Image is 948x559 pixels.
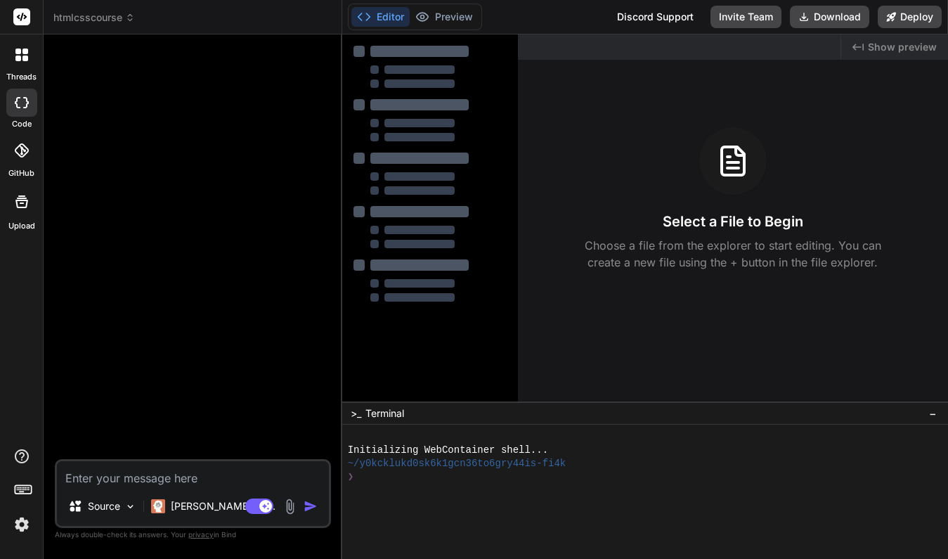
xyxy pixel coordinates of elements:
span: ❯ [348,470,353,484]
button: Deploy [878,6,942,28]
p: Always double-check its answers. Your in Bind [55,528,331,541]
span: privacy [188,530,214,539]
img: attachment [282,499,298,515]
span: Show preview [868,40,937,54]
label: code [12,118,32,130]
img: Pick Models [124,501,136,513]
span: − [929,406,937,420]
button: − [926,402,940,425]
button: Preview [410,7,479,27]
p: Source [88,499,120,513]
span: htmlcsscourse [53,11,135,25]
span: Initializing WebContainer shell... [348,444,548,457]
img: Claude 4 Sonnet [151,499,165,513]
label: Upload [8,220,35,232]
button: Editor [351,7,410,27]
button: Invite Team [710,6,781,28]
p: [PERSON_NAME] 4 S.. [171,499,275,513]
button: Download [790,6,869,28]
p: Choose a file from the explorer to start editing. You can create a new file using the + button in... [576,237,890,271]
span: ~/y0kcklukd0sk6k1gcn36to6gry44is-fi4k [348,457,566,470]
label: threads [6,71,37,83]
label: GitHub [8,167,34,179]
span: Terminal [365,406,404,420]
img: icon [304,499,318,513]
div: Discord Support [609,6,702,28]
h3: Select a File to Begin [663,212,803,231]
span: >_ [351,406,361,420]
img: settings [10,513,34,536]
